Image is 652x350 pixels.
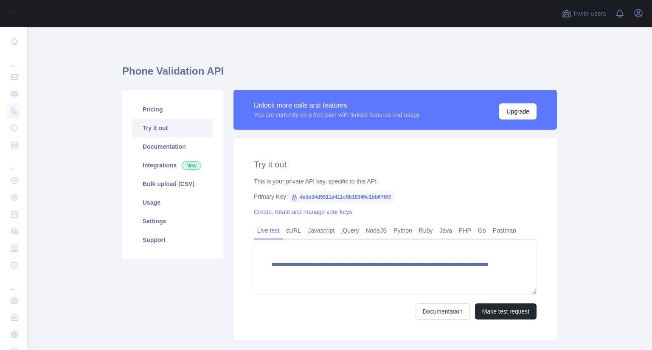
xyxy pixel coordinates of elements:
[132,100,213,119] a: Pricing
[254,177,537,186] div: This is your private API key, specific to this API.
[362,224,390,237] a: NodeJS
[254,208,352,215] a: Create, rotate and manage your keys
[489,224,520,237] a: Postman
[283,224,304,237] a: cURL
[390,224,416,237] a: Python
[573,9,606,19] span: Invite users
[254,158,537,170] h2: Try it out
[7,51,20,68] div: ...
[254,192,537,201] div: Primary Key:
[122,64,557,85] h1: Phone Validation API
[288,191,394,203] span: 4ede34d5911d411c9b18340c1bb67f63
[132,137,213,156] a: Documentation
[416,224,436,237] a: Ruby
[132,231,213,249] a: Support
[132,156,213,175] a: Integrations New
[7,154,20,171] div: ...
[560,7,608,20] button: Invite users
[254,111,420,119] div: You are currently on a free plan with limited features and usage
[499,103,537,119] button: Upgrade
[132,175,213,193] a: Bulk upload (CSV)
[182,161,201,170] span: New
[304,224,338,237] a: Javascript
[132,212,213,231] a: Settings
[132,193,213,212] a: Usage
[455,224,475,237] a: PHP
[416,303,470,319] a: Documentation
[475,224,489,237] a: Go
[254,224,283,237] a: Live test
[7,275,20,292] div: ...
[132,119,213,137] a: Try it out
[338,224,362,237] a: jQuery
[436,224,456,237] a: Java
[475,303,537,319] button: Make test request
[254,100,420,111] div: Unlock more calls and features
